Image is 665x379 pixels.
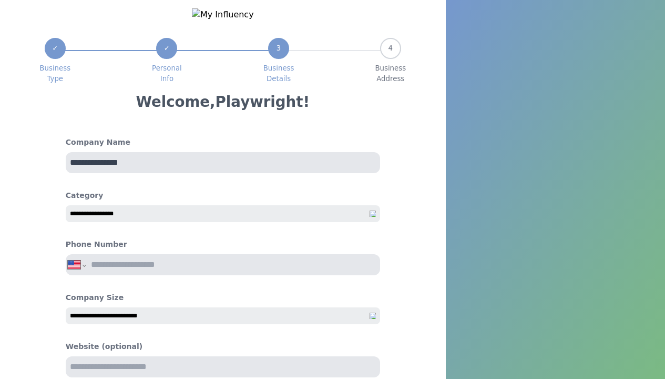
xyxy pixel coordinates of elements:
div: ✓ [156,38,177,59]
h4: Category [66,190,380,201]
span: Business Address [375,63,406,84]
span: Personal Info [152,63,182,84]
span: Business Type [39,63,70,84]
div: ✓ [45,38,66,59]
h4: Company Size [66,292,380,303]
div: 3 [268,38,289,59]
h4: Company Name [66,137,380,148]
img: My Influency [192,8,254,21]
h4: Phone Number [66,239,127,250]
h3: Welcome, Playwright ! [136,93,310,112]
h4: Website (optional) [66,341,380,352]
span: Business Details [263,63,294,84]
div: 4 [380,38,401,59]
